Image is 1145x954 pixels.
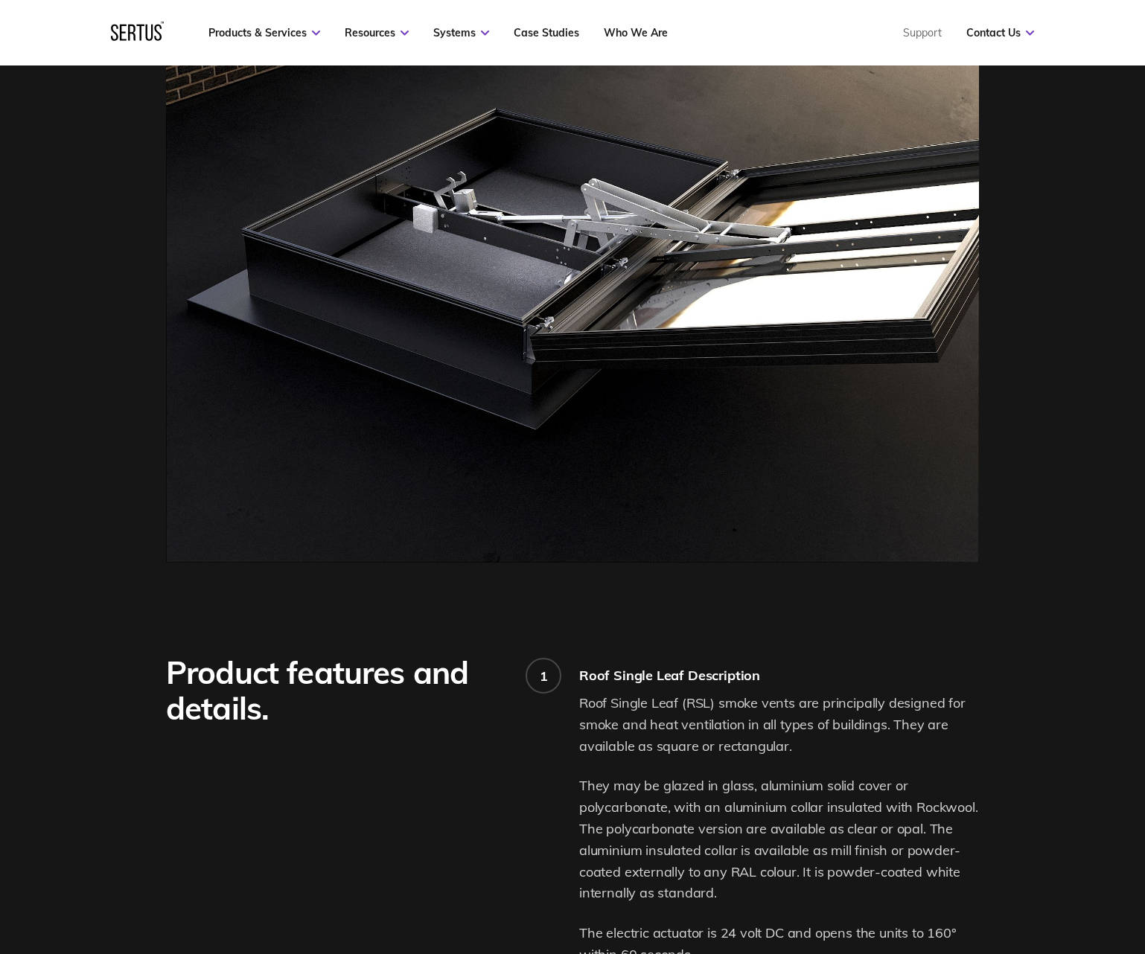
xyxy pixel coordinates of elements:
[966,26,1034,39] a: Contact Us
[433,26,489,39] a: Systems
[345,26,409,39] a: Resources
[208,26,320,39] a: Products & Services
[604,26,668,39] a: Who We Are
[514,26,579,39] a: Case Studies
[903,26,942,39] a: Support
[877,781,1145,954] iframe: Chat Widget
[166,655,505,726] div: Product features and details.
[540,668,548,685] div: 1
[579,667,979,684] div: Roof Single Leaf Description
[579,693,979,757] p: Roof Single Leaf (RSL) smoke vents are principally designed for smoke and heat ventilation in all...
[579,775,979,904] p: They may be glazed in glass, aluminium solid cover or polycarbonate, with an aluminium collar ins...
